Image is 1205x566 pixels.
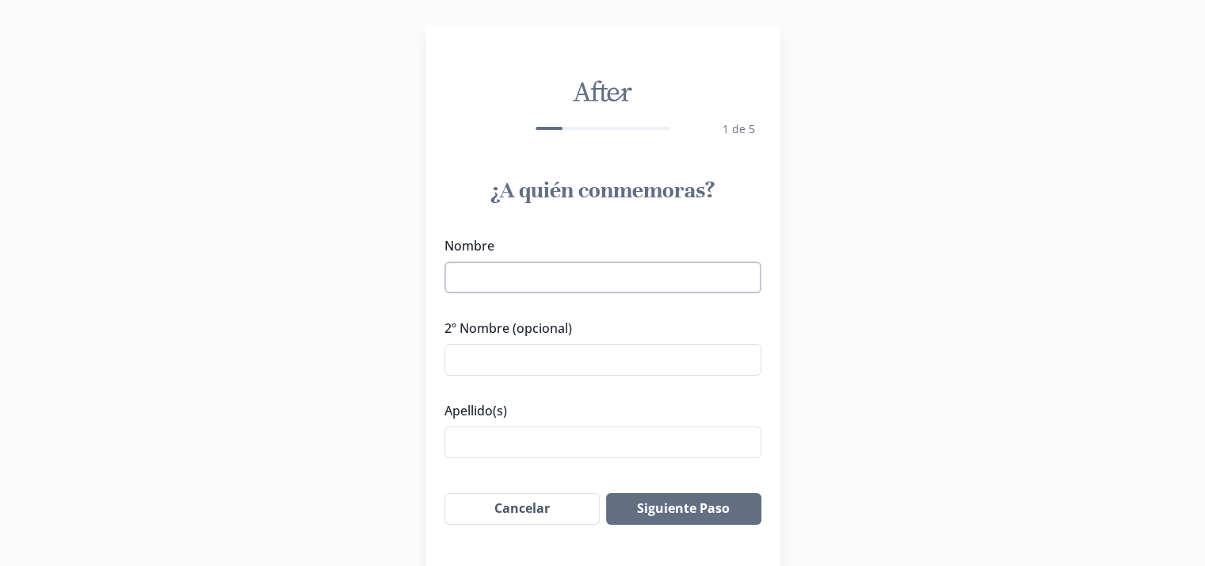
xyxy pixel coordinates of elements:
button: Cancelar [444,493,601,525]
label: Nombre [444,236,752,255]
button: Siguiente Paso [606,493,761,525]
label: 2º Nombre (opcional) [444,319,752,338]
h1: ¿A quién conmemoras? [444,176,761,205]
span: 1 de 5 [723,121,755,136]
label: Apellido(s) [444,401,752,420]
